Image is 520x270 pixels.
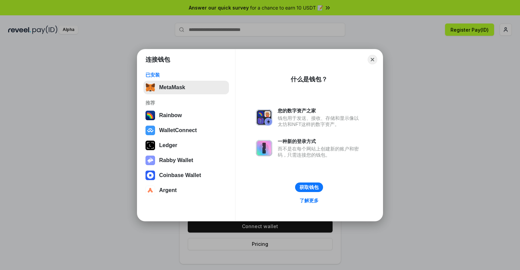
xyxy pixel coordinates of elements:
button: Close [368,55,377,64]
img: svg+xml,%3Csvg%20xmlns%3D%22http%3A%2F%2Fwww.w3.org%2F2000%2Fsvg%22%20fill%3D%22none%22%20viewBox... [256,109,272,126]
button: MetaMask [143,81,229,94]
img: svg+xml,%3Csvg%20width%3D%2228%22%20height%3D%2228%22%20viewBox%3D%220%200%2028%2028%22%20fill%3D... [146,126,155,135]
img: svg+xml,%3Csvg%20xmlns%3D%22http%3A%2F%2Fwww.w3.org%2F2000%2Fsvg%22%20fill%3D%22none%22%20viewBox... [256,140,272,156]
div: 一种新的登录方式 [278,138,362,144]
img: svg+xml,%3Csvg%20xmlns%3D%22http%3A%2F%2Fwww.w3.org%2F2000%2Fsvg%22%20width%3D%2228%22%20height%3... [146,141,155,150]
div: 您的数字资产之家 [278,108,362,114]
div: Coinbase Wallet [159,172,201,178]
div: 而不是在每个网站上创建新的账户和密码，只需连接您的钱包。 [278,146,362,158]
div: 什么是钱包？ [291,75,327,83]
div: WalletConnect [159,127,197,133]
img: svg+xml,%3Csvg%20width%3D%2228%22%20height%3D%2228%22%20viewBox%3D%220%200%2028%2028%22%20fill%3D... [146,171,155,180]
button: Coinbase Wallet [143,169,229,182]
img: svg+xml,%3Csvg%20fill%3D%22none%22%20height%3D%2233%22%20viewBox%3D%220%200%2035%2033%22%20width%... [146,83,155,92]
button: Argent [143,184,229,197]
div: 已安装 [146,72,227,78]
div: 钱包用于发送、接收、存储和显示像以太坊和NFT这样的数字资产。 [278,115,362,127]
button: Ledger [143,139,229,152]
img: svg+xml,%3Csvg%20xmlns%3D%22http%3A%2F%2Fwww.w3.org%2F2000%2Fsvg%22%20fill%3D%22none%22%20viewBox... [146,156,155,165]
button: WalletConnect [143,124,229,137]
div: Ledger [159,142,177,148]
button: Rainbow [143,109,229,122]
a: 了解更多 [295,196,323,205]
button: 获取钱包 [295,182,323,192]
h1: 连接钱包 [146,55,170,64]
div: 推荐 [146,100,227,106]
div: Rabby Wallet [159,157,193,163]
div: 了解更多 [300,197,319,204]
div: 获取钱包 [300,184,319,190]
div: MetaMask [159,84,185,91]
img: svg+xml,%3Csvg%20width%3D%2228%22%20height%3D%2228%22%20viewBox%3D%220%200%2028%2028%22%20fill%3D... [146,186,155,195]
img: svg+xml,%3Csvg%20width%3D%22120%22%20height%3D%22120%22%20viewBox%3D%220%200%20120%20120%22%20fil... [146,111,155,120]
div: Argent [159,187,177,193]
div: Rainbow [159,112,182,118]
button: Rabby Wallet [143,154,229,167]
